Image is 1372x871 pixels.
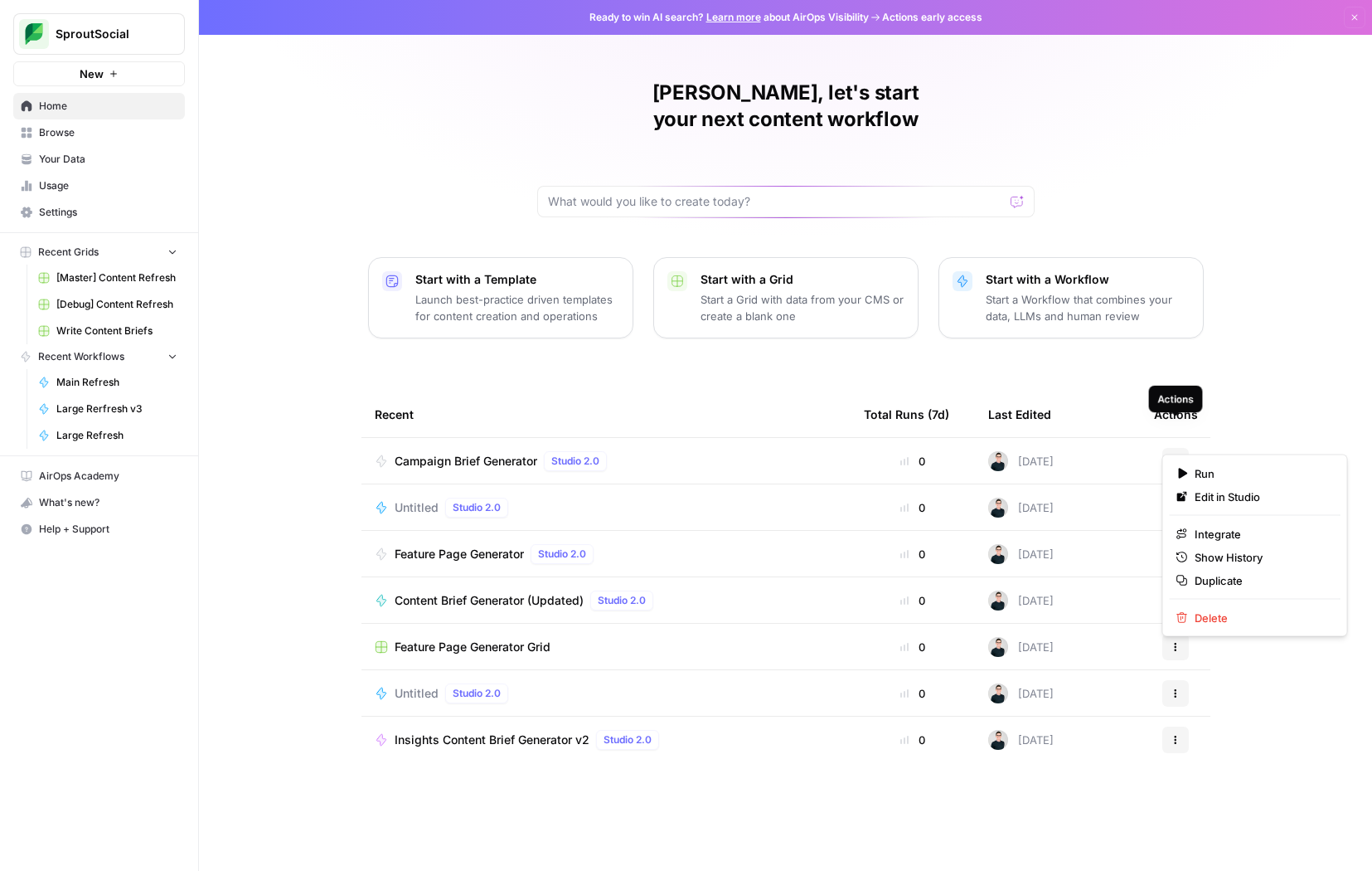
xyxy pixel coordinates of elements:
img: n9xndi5lwoeq5etgtp70d9fpgdjr [988,730,1008,750]
img: n9xndi5lwoeq5etgtp70d9fpgdjr [988,451,1008,471]
span: Content Brief Generator (Updated) [395,592,584,609]
a: Insights Content Brief Generator v2Studio 2.0 [375,730,837,750]
p: Start with a Grid [701,271,904,288]
a: UntitledStudio 2.0 [375,684,837,703]
a: Content Brief Generator (Updated)Studio 2.0 [375,591,837,611]
a: Campaign Brief GeneratorStudio 2.0 [375,451,837,471]
span: Run [1195,465,1327,482]
div: [DATE] [988,730,1054,750]
button: Recent Grids [13,240,185,265]
div: [DATE] [988,451,1054,471]
button: New [13,61,185,86]
div: Last Edited [988,392,1051,437]
div: 0 [864,639,962,655]
span: Duplicate [1195,572,1327,589]
img: n9xndi5lwoeq5etgtp70d9fpgdjr [988,684,1008,703]
button: Recent Workflows [13,344,185,369]
span: SproutSocial [56,26,156,42]
input: What would you like to create today? [548,193,1004,210]
span: Studio 2.0 [604,732,652,747]
span: Help + Support [39,522,177,537]
span: Recent Workflows [38,349,124,364]
a: Large Refresh [31,422,185,449]
span: Feature Page Generator [395,546,524,562]
span: Insights Content Brief Generator v2 [395,732,589,748]
div: [DATE] [988,498,1054,518]
button: What's new? [13,489,185,516]
span: Main Refresh [56,375,177,390]
div: [DATE] [988,684,1054,703]
button: Start with a GridStart a Grid with data from your CMS or create a blank one [653,257,919,338]
span: Actions early access [882,10,982,25]
span: Feature Page Generator Grid [395,639,550,655]
div: 0 [864,732,962,748]
span: AirOps Academy [39,469,177,484]
span: Large Rerfresh v3 [56,401,177,416]
span: [Debug] Content Refresh [56,297,177,312]
span: Recent Grids [38,245,99,260]
span: Integrate [1195,526,1327,543]
span: New [80,66,104,82]
div: Total Runs (7d) [864,392,949,437]
div: [DATE] [988,544,1054,564]
span: Untitled [395,685,439,702]
a: Home [13,93,185,119]
div: 0 [864,499,962,516]
img: SproutSocial Logo [19,19,49,49]
span: Studio 2.0 [453,686,501,701]
span: Studio 2.0 [551,454,599,469]
span: Usage [39,178,177,193]
span: Browse [39,125,177,140]
span: Home [39,99,177,114]
a: Learn more [706,11,761,23]
span: [Master] Content Refresh [56,270,177,285]
span: Delete [1195,610,1327,626]
p: Start a Workflow that combines your data, LLMs and human review [986,291,1190,324]
button: Start with a TemplateLaunch best-practice driven templates for content creation and operations [368,257,633,338]
div: What's new? [14,490,184,515]
div: 0 [864,546,962,562]
a: Browse [13,119,185,146]
span: Untitled [395,499,439,516]
a: [Debug] Content Refresh [31,291,185,318]
button: Help + Support [13,516,185,543]
img: n9xndi5lwoeq5etgtp70d9fpgdjr [988,498,1008,518]
span: Edit in Studio [1195,489,1327,505]
img: n9xndi5lwoeq5etgtp70d9fpgdjr [988,591,1008,611]
span: Your Data [39,152,177,167]
a: Usage [13,173,185,199]
span: Studio 2.0 [538,547,586,562]
a: Settings [13,199,185,226]
div: Actions [1157,392,1193,406]
div: Actions [1154,392,1198,437]
a: AirOps Academy [13,463,185,489]
a: Write Content Briefs [31,318,185,344]
a: Feature Page Generator Grid [375,639,837,655]
span: Show History [1195,549,1327,566]
img: n9xndi5lwoeq5etgtp70d9fpgdjr [988,637,1008,657]
div: Recent [375,392,837,437]
span: Studio 2.0 [598,593,646,608]
a: [Master] Content Refresh [31,265,185,291]
button: Start with a WorkflowStart a Workflow that combines your data, LLMs and human review [938,257,1204,338]
a: Large Rerfresh v3 [31,396,185,422]
span: Ready to win AI search? about AirOps Visibility [589,10,869,25]
p: Launch best-practice driven templates for content creation and operations [415,291,619,324]
button: Workspace: SproutSocial [13,13,185,55]
span: Write Content Briefs [56,324,177,338]
div: 0 [864,453,962,470]
a: Your Data [13,146,185,173]
div: [DATE] [988,591,1054,611]
a: Feature Page GeneratorStudio 2.0 [375,544,837,564]
span: Large Refresh [56,428,177,443]
p: Start a Grid with data from your CMS or create a blank one [701,291,904,324]
p: Start with a Workflow [986,271,1190,288]
h1: [PERSON_NAME], let's start your next content workflow [537,80,1035,133]
span: Studio 2.0 [453,500,501,515]
span: Settings [39,205,177,220]
div: [DATE] [988,637,1054,657]
p: Start with a Template [415,271,619,288]
a: Main Refresh [31,369,185,396]
div: 0 [864,685,962,702]
span: Campaign Brief Generator [395,453,537,470]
